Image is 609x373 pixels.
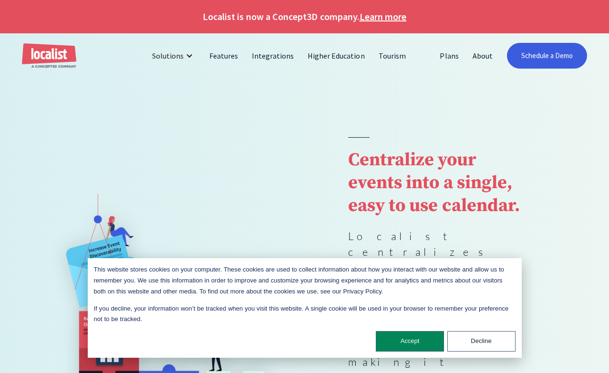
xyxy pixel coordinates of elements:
button: Decline [447,331,516,352]
a: Plans [433,44,465,67]
a: home [22,43,76,69]
p: If you decline, your information won’t be tracked when you visit this website. A single cookie wi... [94,303,516,325]
a: Features [203,44,245,67]
div: Solutions [152,50,184,61]
a: About [466,44,500,67]
div: Solutions [145,44,203,67]
a: Learn more [360,10,406,24]
p: This website stores cookies on your computer. These cookies are used to collect information about... [94,264,516,297]
a: Integrations [245,44,301,67]
strong: Centralize your events into a single, easy to use calendar. [348,149,520,217]
a: Schedule a Demo [507,43,588,69]
button: Accept [376,331,444,352]
a: Tourism [372,44,413,67]
a: Higher Education [301,44,372,67]
div: Cookie banner [88,258,522,358]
